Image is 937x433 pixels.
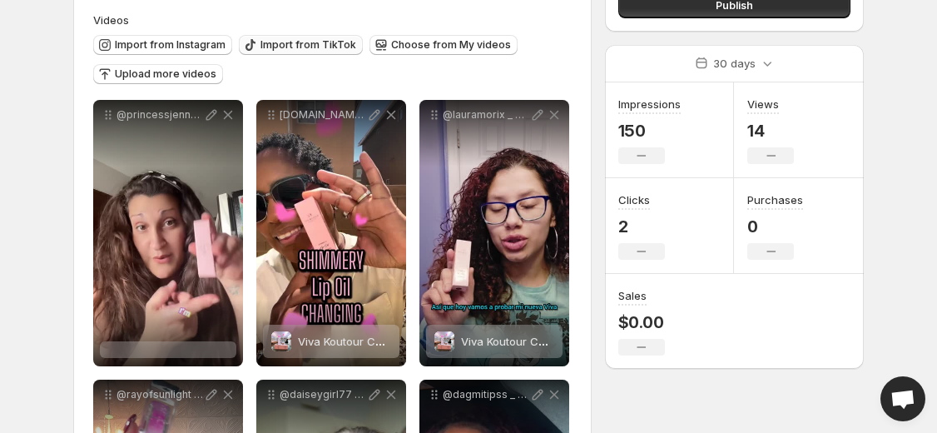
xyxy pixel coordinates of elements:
p: @princessjenna0305 _ 0 views _ 0 comments • 🧵Reviewing Lip Oil Ulta from VIVA KOUTOUR COSMETICS (1) [117,108,203,122]
p: @dagmitipss _ 12 views _ 1 comments • 🧵Reviewing Color Changing Lip Oil from VIVA KOUTOUR COSMETI... [443,388,529,401]
span: Choose from My videos [391,38,511,52]
p: 150 [618,121,681,141]
h3: Sales [618,287,647,304]
p: 2 [618,216,665,236]
span: Viva Koutour Cosmetics PH- Lip Changing Oil Hydrating Shimmer Lip Gloss with Hyaluronic Acid, Bub... [298,335,866,348]
p: 14 [747,121,794,141]
div: @lauramorix _ 36 views _ 3 comments • 🧵Reviewing Color Changing Lip Oil from VIVA KOUTOUR COSMETI... [419,100,569,366]
button: Import from TikTok [239,35,363,55]
p: 0 [747,216,803,236]
p: $0.00 [618,312,665,332]
p: [DOMAIN_NAME]_@offgridroadrunnerranch_1747764637516 [280,108,366,122]
span: Videos [93,13,129,27]
a: Open chat [880,376,925,421]
button: Upload more videos [93,64,223,84]
img: Viva Koutour Cosmetics PH- Lip Changing Oil Hydrating Shimmer Lip Gloss with Hyaluronic Acid, Bub... [271,331,291,351]
button: Import from Instagram [93,35,232,55]
div: @princessjenna0305 _ 0 views _ 0 comments • 🧵Reviewing Lip Oil Ulta from VIVA KOUTOUR COSMETICS (1) [93,100,243,366]
span: Upload more videos [115,67,216,81]
p: @daiseygirl77 _ 148 views _ 11 comments • 🧵Reviewing Color Changing Lip Oil from VIVA KOUTOUR COS... [280,388,366,401]
p: @rayofsunlight _ 107 views _ 9 comments • 🧵Reviewing Color Changing Lip Oil from VIVA KOUTOUR COS... [117,388,203,401]
button: Choose from My videos [369,35,518,55]
p: @lauramorix _ 36 views _ 3 comments • 🧵Reviewing Color Changing Lip Oil from VIVA KOUTOUR COSMETI... [443,108,529,122]
img: Viva Koutour Cosmetics PH- Lip Changing Oil Hydrating Shimmer Lip Gloss with Hyaluronic Acid, Bub... [434,331,454,351]
span: Import from TikTok [260,38,356,52]
span: Import from Instagram [115,38,226,52]
h3: Views [747,96,779,112]
h3: Impressions [618,96,681,112]
h3: Clicks [618,192,650,208]
div: [DOMAIN_NAME]_@offgridroadrunnerranch_1747764637516Viva Koutour Cosmetics PH- Lip Changing Oil Hy... [256,100,406,366]
h3: Purchases [747,192,803,208]
p: 30 days [713,55,756,72]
